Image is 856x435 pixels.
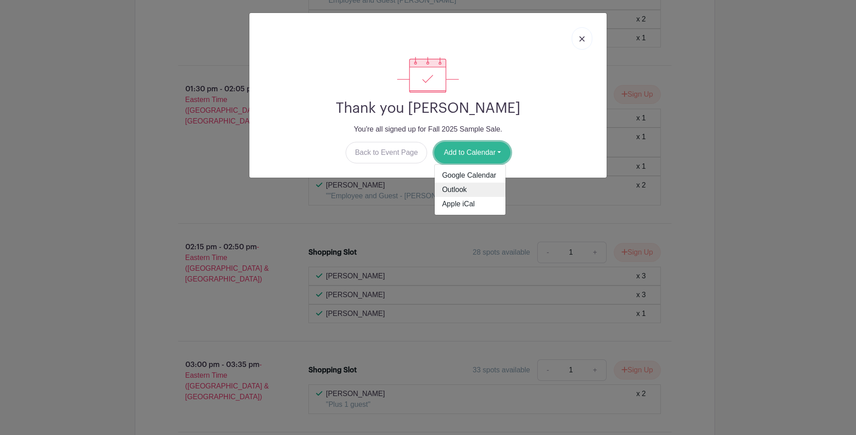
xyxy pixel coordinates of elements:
a: Google Calendar [435,168,505,183]
img: close_button-5f87c8562297e5c2d7936805f587ecaba9071eb48480494691a3f1689db116b3.svg [579,36,585,42]
a: Apple iCal [435,197,505,211]
button: Add to Calendar [434,142,510,163]
a: Outlook [435,183,505,197]
a: Back to Event Page [346,142,428,163]
img: signup_complete-c468d5dda3e2740ee63a24cb0ba0d3ce5d8a4ecd24259e683200fb1569d990c8.svg [397,57,459,93]
h2: Thank you [PERSON_NAME] [257,100,599,117]
p: You're all signed up for Fall 2025 Sample Sale. [257,124,599,135]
